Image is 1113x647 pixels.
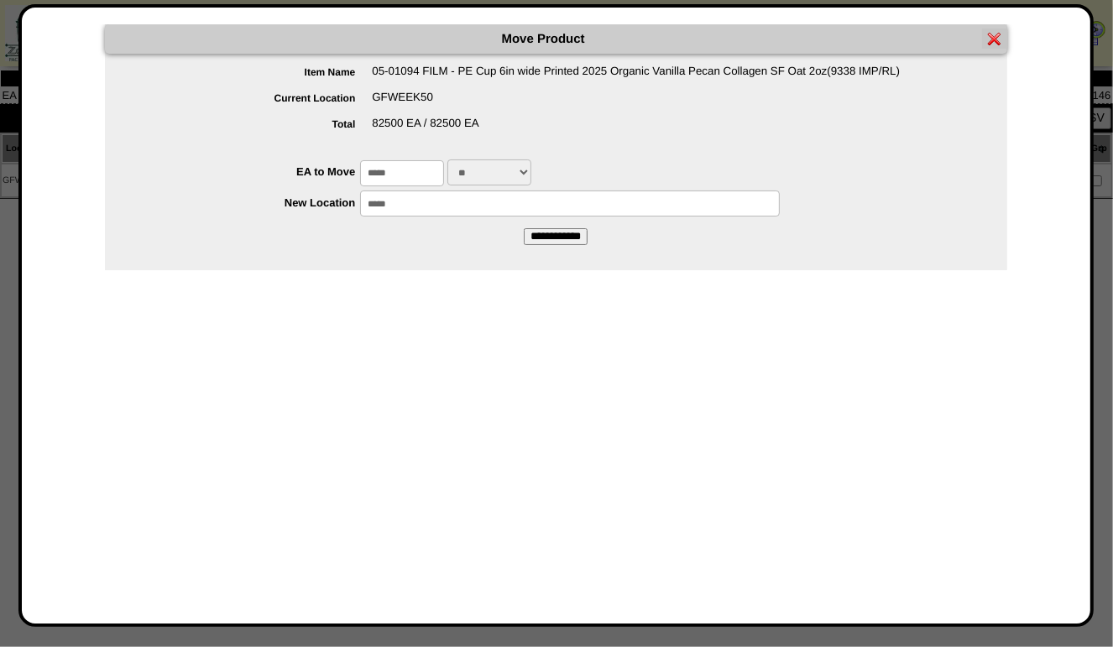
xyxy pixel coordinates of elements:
div: Move Product [105,24,1007,54]
img: error.gif [988,32,1001,45]
div: 05-01094 FILM - PE Cup 6in wide Printed 2025 Organic Vanilla Pecan Collagen SF Oat 2oz(9338 IMP/RL) [138,65,1007,91]
label: Total [138,118,373,130]
label: EA to Move [138,165,361,178]
label: Item Name [138,66,373,78]
label: Current Location [138,92,373,104]
label: New Location [138,196,361,209]
div: GFWEEK50 [138,91,1007,117]
div: 82500 EA / 82500 EA [138,117,1007,143]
